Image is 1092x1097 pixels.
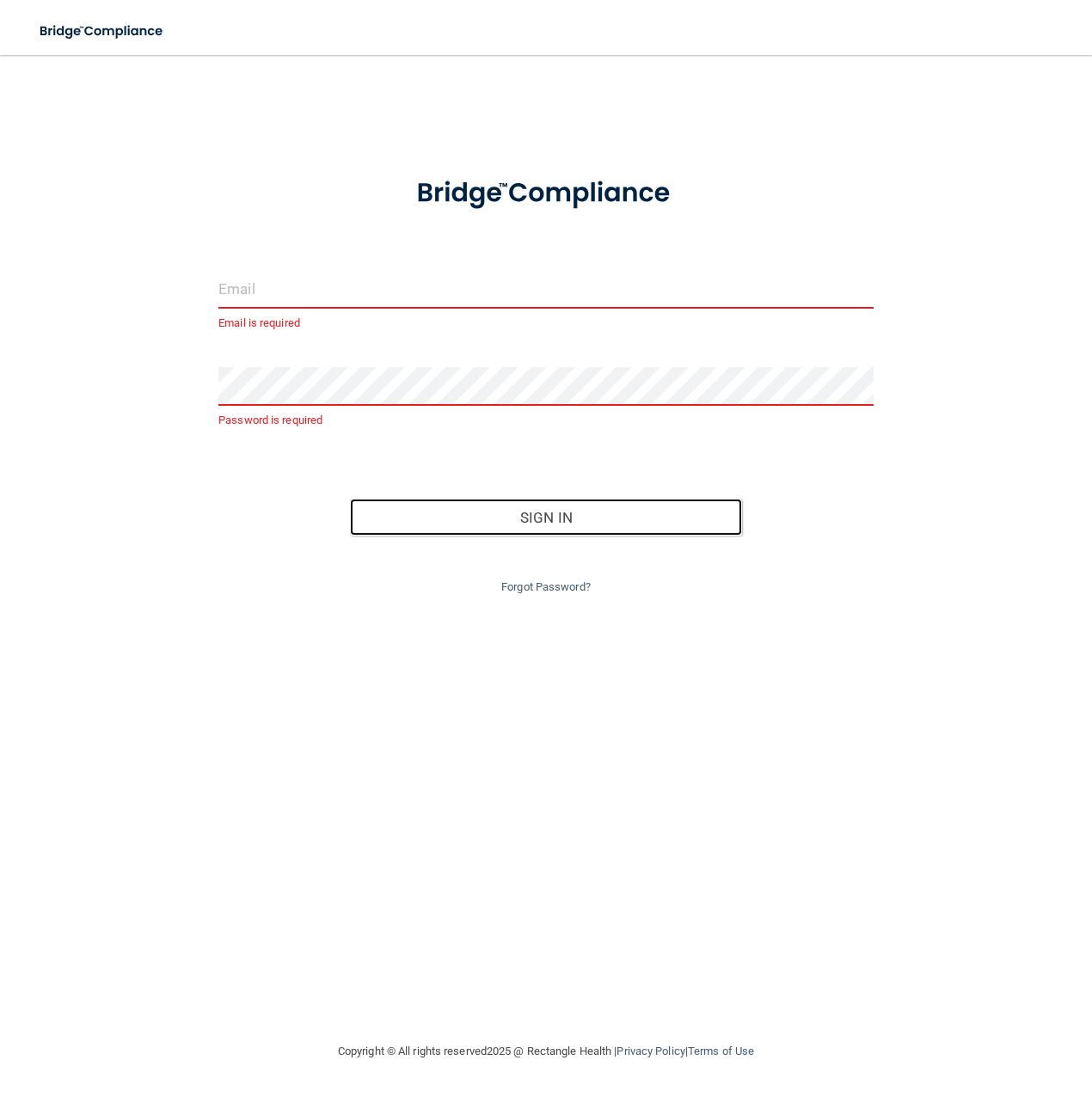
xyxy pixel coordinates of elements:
a: Forgot Password? [501,580,591,593]
p: Email is required [218,313,874,334]
img: bridge_compliance_login_screen.278c3ca4.svg [389,158,703,229]
div: Copyright © All rights reserved 2025 @ Rectangle Health | | [232,1024,860,1079]
img: bridge_compliance_login_screen.278c3ca4.svg [26,14,179,49]
a: Privacy Policy [617,1045,684,1057]
a: Terms of Use [688,1045,754,1057]
p: Password is required [218,410,874,431]
input: Email [218,270,874,309]
button: Sign In [350,499,743,536]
